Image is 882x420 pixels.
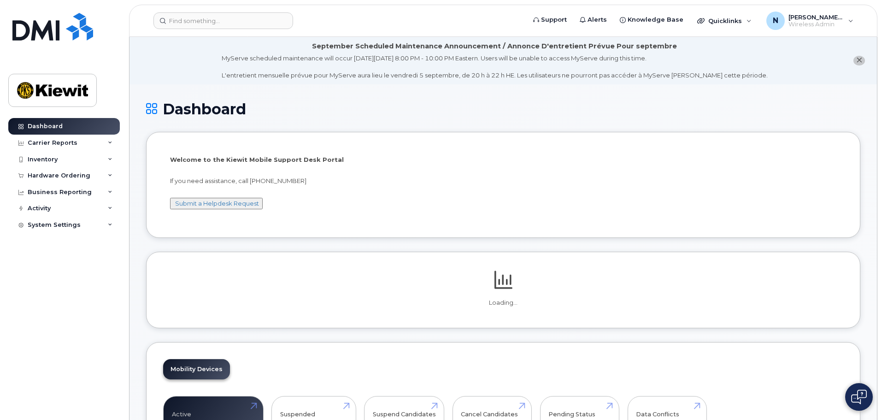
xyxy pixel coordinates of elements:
[175,200,259,207] a: Submit a Helpdesk Request
[851,390,867,404] img: Open chat
[170,198,263,209] button: Submit a Helpdesk Request
[222,54,768,80] div: MyServe scheduled maintenance will occur [DATE][DATE] 8:00 PM - 10:00 PM Eastern. Users will be u...
[853,56,865,65] button: close notification
[146,101,860,117] h1: Dashboard
[170,177,836,185] p: If you need assistance, call [PHONE_NUMBER]
[163,299,843,307] p: Loading...
[170,155,836,164] p: Welcome to the Kiewit Mobile Support Desk Portal
[312,41,677,51] div: September Scheduled Maintenance Announcement / Annonce D'entretient Prévue Pour septembre
[163,359,230,379] a: Mobility Devices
